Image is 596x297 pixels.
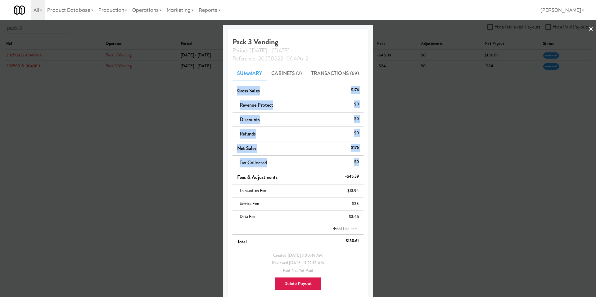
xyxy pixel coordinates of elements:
[240,188,266,193] span: Transaction Fee
[240,201,259,206] span: Service Fee
[233,197,364,211] li: Service Fee-$28
[354,129,359,137] div: $0
[240,159,267,166] span: Tax Collected
[233,211,364,224] li: Data Fee-$3.45
[350,200,359,208] div: -$28
[233,38,364,62] h4: Pack 3 Vending
[237,259,359,267] div: Reviewed [DATE] 11:22:12 AM
[275,277,321,290] button: Delete Payout
[346,237,359,245] div: $130.61
[345,173,359,180] div: -$45.39
[237,145,257,152] span: Net Sales
[351,86,359,94] div: $176
[237,252,359,259] div: Created [DATE] 7:00:49 AM
[307,66,364,81] a: Transactions (69)
[354,115,359,123] div: $0
[240,214,255,219] span: Data Fee
[346,187,359,195] div: -$13.94
[267,66,306,81] a: Cabinets (2)
[240,101,273,109] span: Revenue Protect
[354,158,359,166] div: $0
[233,55,309,63] span: Reference: 20250922-00496-2
[233,66,267,81] a: Summary
[240,130,256,137] span: Refunds
[332,226,359,232] a: Add Line Item
[14,5,25,16] img: Micromart
[237,238,247,245] span: Total
[351,144,359,152] div: $176
[354,100,359,108] div: $0
[237,174,278,181] span: Fees & Adjustments
[233,47,290,55] span: Period: [DATE] - [DATE]
[237,87,260,94] span: Gross Sales
[237,267,359,275] div: Paid Not Yet Paid
[347,213,359,221] div: -$3.45
[240,116,260,123] span: Discounts
[589,20,594,39] a: ×
[233,184,364,197] li: Transaction Fee-$13.94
